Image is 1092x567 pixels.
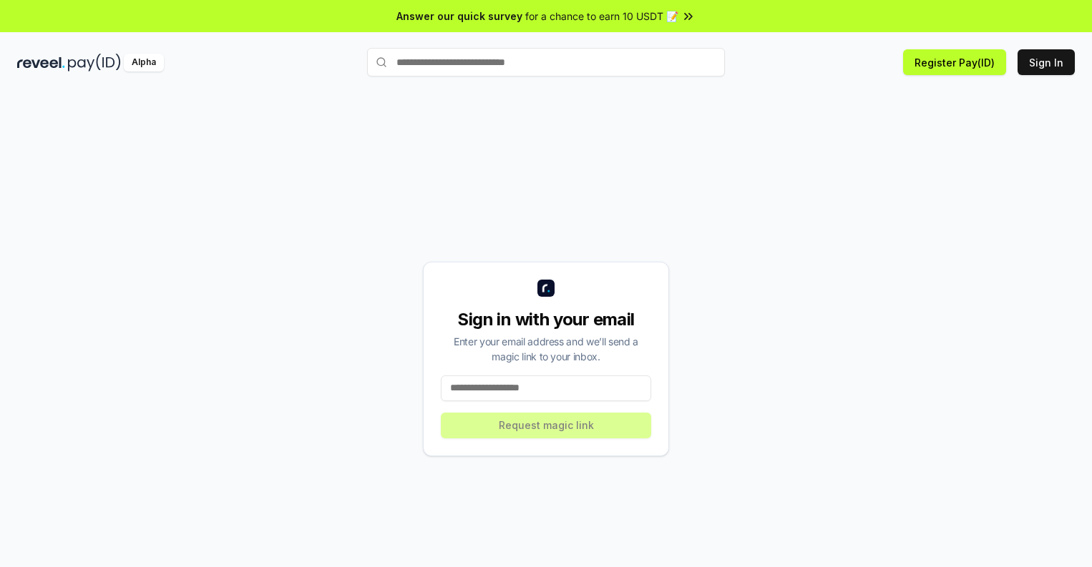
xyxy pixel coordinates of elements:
span: Answer our quick survey [396,9,522,24]
button: Sign In [1018,49,1075,75]
div: Alpha [124,54,164,72]
button: Register Pay(ID) [903,49,1006,75]
img: pay_id [68,54,121,72]
span: for a chance to earn 10 USDT 📝 [525,9,678,24]
div: Sign in with your email [441,308,651,331]
img: reveel_dark [17,54,65,72]
div: Enter your email address and we’ll send a magic link to your inbox. [441,334,651,364]
img: logo_small [537,280,555,297]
